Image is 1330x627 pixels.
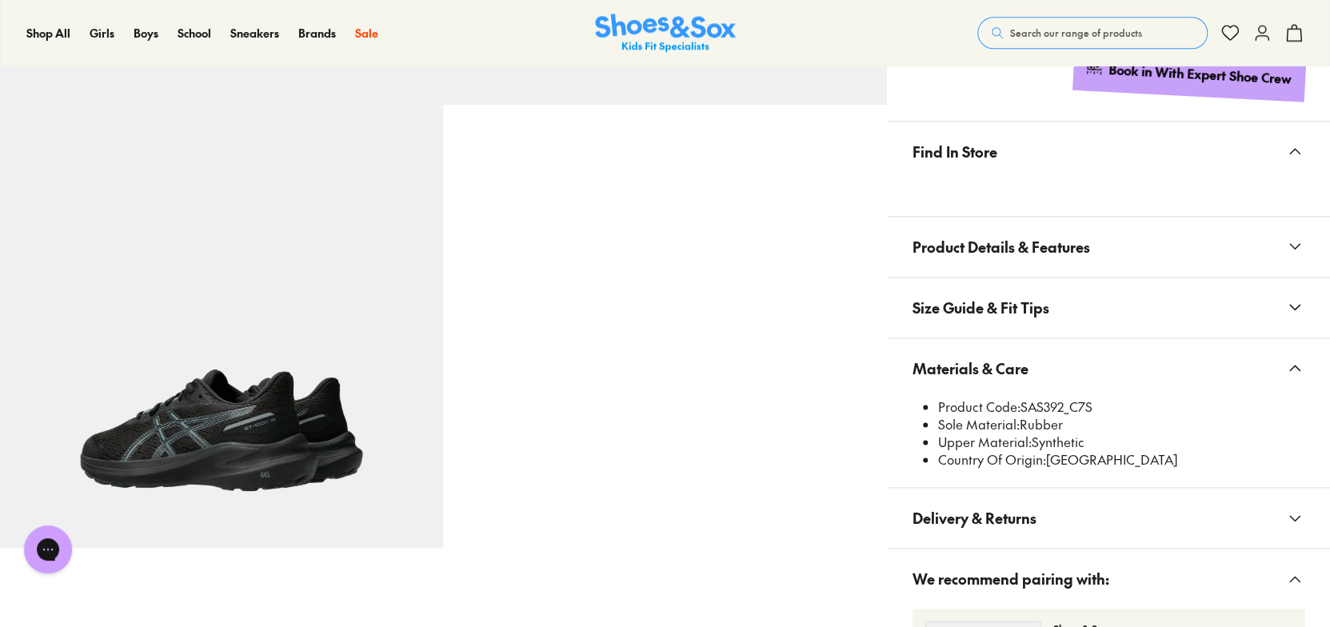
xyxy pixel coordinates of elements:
span: We recommend pairing with: [913,555,1109,602]
span: Sneakers [230,25,279,41]
a: Brands [298,25,336,42]
button: Size Guide & Fit Tips [887,278,1330,337]
span: Boys [134,25,158,41]
li: Synthetic [938,433,1304,451]
span: Search our range of products [1010,26,1142,40]
a: Shoes & Sox [595,14,736,53]
button: Product Details & Features [887,217,1330,277]
iframe: Gorgias live chat messenger [16,520,80,579]
span: Brands [298,25,336,41]
a: Book in With Expert Shoe Crew [1072,46,1305,101]
span: Size Guide & Fit Tips [913,284,1049,331]
button: We recommend pairing with: [887,549,1330,609]
a: Shop All [26,25,70,42]
li: Rubber [938,416,1304,433]
a: Boys [134,25,158,42]
a: Sneakers [230,25,279,42]
span: Girls [90,25,114,41]
a: Girls [90,25,114,42]
button: Materials & Care [887,338,1330,398]
div: Book in With Expert Shoe Crew [1108,61,1292,88]
span: School [178,25,211,41]
span: Shop All [26,25,70,41]
a: Sale [355,25,378,42]
span: Materials & Care [913,345,1028,392]
iframe: Find in Store [913,182,1304,197]
img: SNS_Logo_Responsive.svg [595,14,736,53]
span: Delivery & Returns [913,494,1036,541]
span: Upper Material: [938,433,1032,450]
button: Delivery & Returns [887,488,1330,548]
li: SAS392_C7S [938,398,1304,416]
span: Product Code: [938,397,1020,415]
button: Find In Store [887,122,1330,182]
span: Sale [355,25,378,41]
span: Country Of Origin: [938,450,1046,468]
li: [GEOGRAPHIC_DATA] [938,451,1304,469]
a: School [178,25,211,42]
span: Find In Store [913,128,997,175]
button: Search our range of products [977,17,1208,49]
span: Sole Material: [938,415,1020,433]
span: Product Details & Features [913,223,1090,270]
